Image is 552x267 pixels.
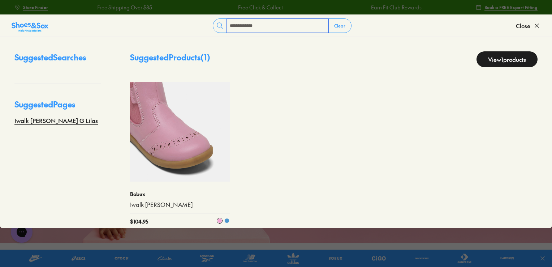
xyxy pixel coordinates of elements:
button: Close [516,18,540,34]
span: Book a FREE Expert Fitting [484,4,538,10]
a: Book a FREE Expert Fitting [476,1,538,14]
p: Bobux [130,190,230,198]
span: $ 104.95 [130,218,148,225]
a: View1products [476,51,538,67]
a: Free Shipping Over $85 [97,4,152,11]
img: SNS_Logo_Responsive.svg [12,21,48,33]
p: Suggested Pages [14,98,101,116]
span: ( 1 ) [200,52,210,63]
a: Free Click & Collect [238,4,283,11]
button: Clear [328,19,351,32]
a: Store Finder [14,1,48,14]
a: Shoes &amp; Sox [12,20,48,31]
p: Suggested Searches [14,51,101,69]
span: Store Finder [23,4,48,10]
p: Suggested Products [130,51,210,67]
span: Close [516,21,530,30]
iframe: Gorgias live chat messenger [7,219,36,245]
a: Earn Fit Club Rewards [371,4,421,11]
a: Iwalk [PERSON_NAME] G Lilas [14,116,98,125]
a: Iwalk [PERSON_NAME] [130,201,230,209]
